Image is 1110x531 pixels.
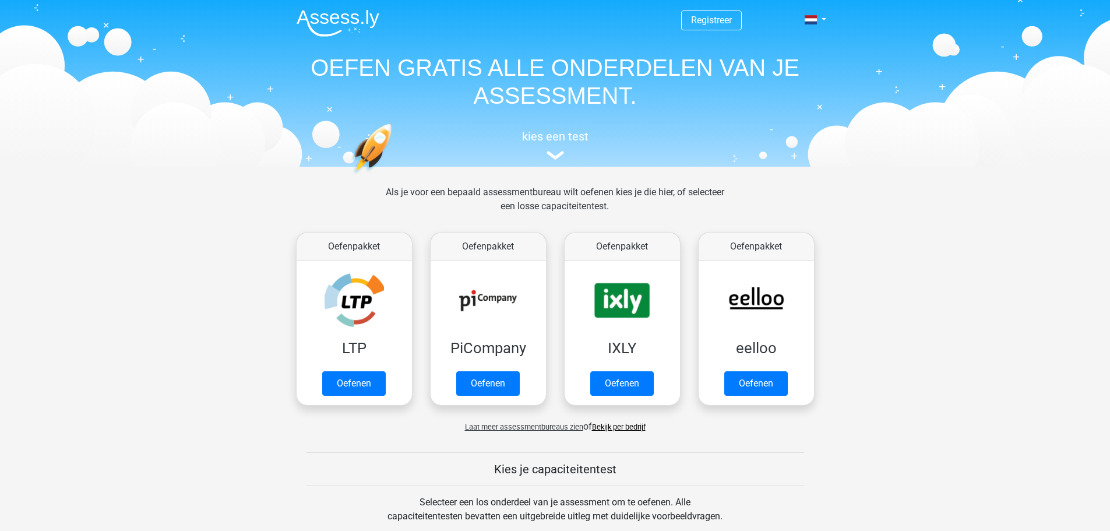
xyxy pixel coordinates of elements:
[592,423,646,431] a: Bekijk per bedrijf
[376,185,734,227] div: Als je voor een bepaald assessmentbureau wilt oefenen kies je die hier, of selecteer een losse ca...
[287,129,823,143] h5: kies een test
[456,371,520,396] a: Oefenen
[691,15,732,26] a: Registreer
[287,129,823,160] a: kies een test
[306,462,804,476] h5: Kies je capaciteitentest
[547,151,564,160] img: assessment
[297,9,379,37] img: Assessly
[465,423,583,431] span: Laat meer assessmentbureaus zien
[287,410,823,434] div: of
[287,54,823,110] h1: OEFEN GRATIS ALLE ONDERDELEN VAN JE ASSESSMENT.
[322,371,386,396] a: Oefenen
[724,371,788,396] a: Oefenen
[351,124,437,229] img: oefenen
[590,371,654,396] a: Oefenen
